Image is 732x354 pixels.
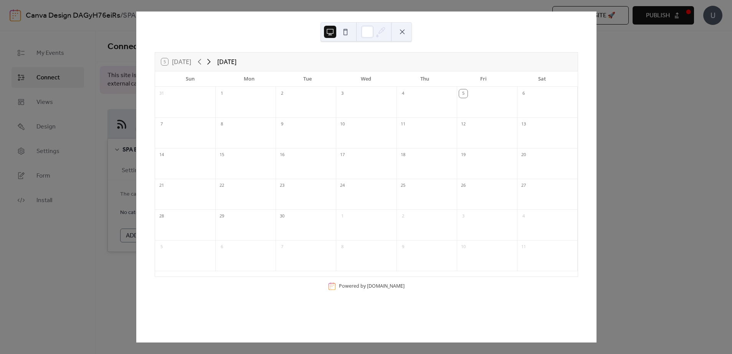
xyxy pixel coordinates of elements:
[399,89,407,98] div: 4
[337,71,396,87] div: Wed
[459,181,468,190] div: 26
[519,89,528,98] div: 6
[338,243,347,251] div: 8
[367,283,405,289] a: [DOMAIN_NAME]
[220,71,278,87] div: Mon
[454,71,513,87] div: Fri
[519,212,528,221] div: 4
[459,151,468,159] div: 19
[278,71,337,87] div: Tue
[157,243,166,251] div: 5
[459,89,468,98] div: 5
[519,243,528,251] div: 11
[278,212,286,221] div: 30
[278,151,286,159] div: 16
[278,181,286,190] div: 23
[338,120,347,128] div: 10
[399,120,407,128] div: 11
[459,212,468,221] div: 3
[218,151,226,159] div: 15
[519,151,528,159] div: 20
[339,283,405,289] div: Powered by
[157,151,166,159] div: 14
[278,120,286,128] div: 9
[218,181,226,190] div: 22
[278,89,286,98] div: 2
[459,120,468,128] div: 12
[399,243,407,251] div: 9
[157,212,166,221] div: 28
[459,243,468,251] div: 10
[519,120,528,128] div: 13
[218,89,226,98] div: 1
[338,212,347,221] div: 1
[157,89,166,98] div: 31
[161,71,220,87] div: Sun
[338,151,347,159] div: 17
[399,212,407,221] div: 2
[399,151,407,159] div: 18
[513,71,572,87] div: Sat
[218,120,226,128] div: 8
[218,243,226,251] div: 6
[399,181,407,190] div: 25
[218,212,226,221] div: 29
[338,89,347,98] div: 3
[217,57,236,66] div: [DATE]
[338,181,347,190] div: 24
[278,243,286,251] div: 7
[157,120,166,128] div: 7
[519,181,528,190] div: 27
[395,71,454,87] div: Thu
[157,181,166,190] div: 21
